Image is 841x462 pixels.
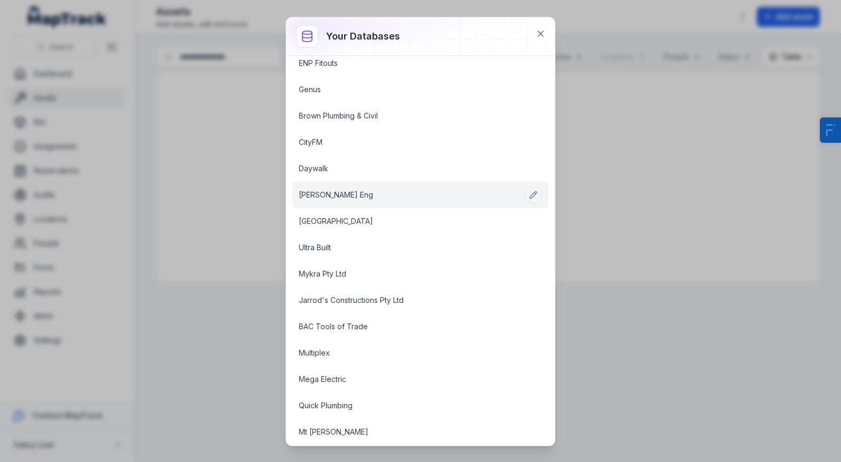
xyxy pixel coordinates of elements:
a: Ultra Built [299,242,517,253]
a: Brown Plumbing & Civil [299,111,517,121]
a: Mt [PERSON_NAME] [299,427,517,437]
a: Quick Plumbing [299,400,517,411]
a: BAC Tools of Trade [299,321,517,332]
a: Genus [299,84,517,95]
a: Mega Electric [299,374,517,385]
a: [GEOGRAPHIC_DATA] [299,216,517,227]
a: Mykra Pty Ltd [299,269,517,279]
a: Multiplex [299,348,517,358]
a: Jarrod's Constructions Pty Ltd [299,295,517,306]
a: CityFM [299,137,517,148]
a: [PERSON_NAME] Eng [299,190,517,200]
h3: Your databases [326,29,400,44]
a: ENP Fitouts [299,58,517,68]
a: Daywalk [299,163,517,174]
